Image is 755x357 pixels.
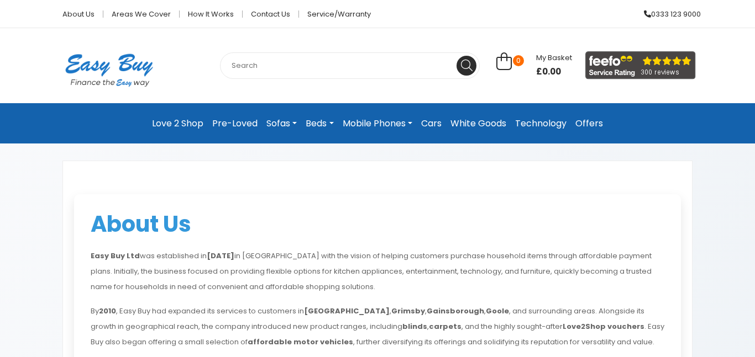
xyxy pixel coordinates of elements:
span: 0 [513,55,524,66]
a: How it works [180,10,243,18]
a: Mobile Phones [338,112,417,135]
a: Technology [511,112,571,135]
span: My Basket [536,52,572,63]
a: Pre-Loved [208,112,262,135]
p: By , Easy Buy had expanded its services to customers in , , , , and surrounding areas. Alongside ... [91,303,664,350]
span: £0.00 [536,65,572,78]
a: About Us [54,10,103,18]
strong: Goole [486,306,509,316]
a: Offers [571,112,607,135]
a: 0333 123 9000 [636,10,701,18]
a: Service/Warranty [299,10,371,18]
strong: affordable motor vehicles [248,337,353,347]
strong: carpets [429,321,462,332]
a: Areas we cover [103,10,180,18]
a: Love 2 Shop [148,112,208,135]
img: feefo_logo [585,51,696,79]
strong: Grimsby [391,306,425,316]
a: Beds [301,112,338,135]
strong: Love2Shop vouchers [563,321,644,332]
a: 0 My Basket £0.00 [496,58,572,71]
strong: 2010 [99,306,116,316]
span: About Us [91,209,191,239]
input: Search [220,52,480,79]
a: Contact Us [243,10,299,18]
strong: [GEOGRAPHIC_DATA] [304,306,390,316]
a: Sofas [262,112,301,135]
strong: blinds [402,321,427,332]
strong: Gainsborough [427,306,484,316]
strong: [DATE] [207,251,234,261]
a: Cars [417,112,446,135]
p: was established in in [GEOGRAPHIC_DATA] with the vision of helping customers purchase household i... [91,248,664,295]
img: Easy Buy [54,39,164,101]
strong: Easy Buy Ltd [91,251,140,261]
a: White Goods [446,112,511,135]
